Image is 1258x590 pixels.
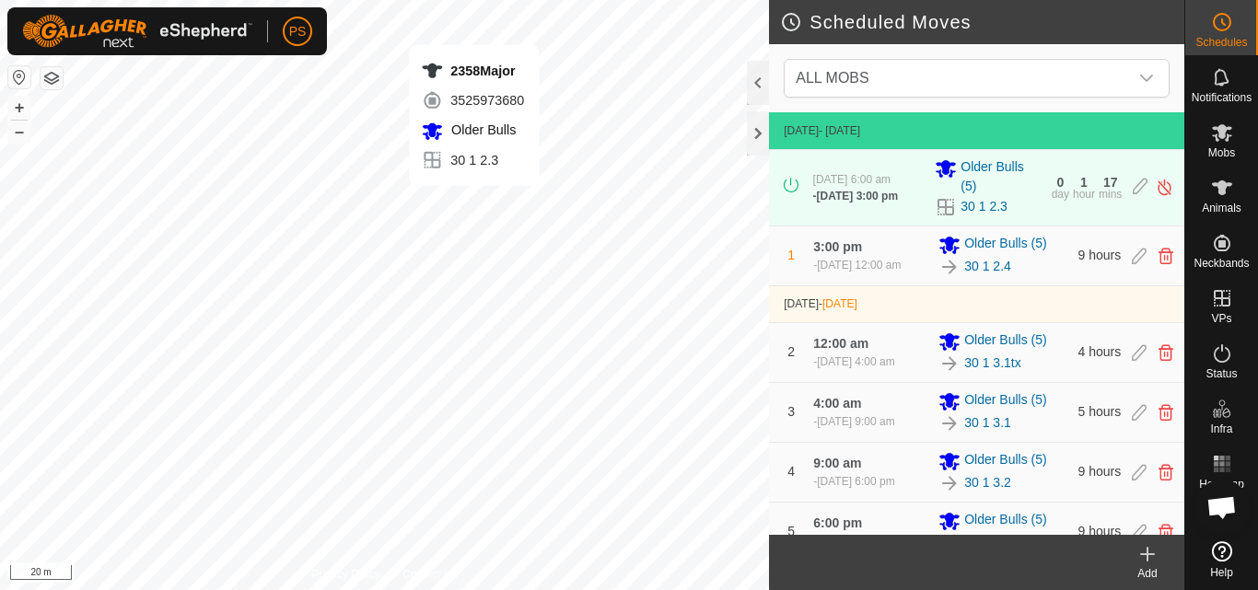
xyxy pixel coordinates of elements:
[1210,423,1232,434] span: Infra
[938,353,961,375] img: To
[1078,344,1122,359] span: 4 hours
[813,413,894,430] div: -
[1052,189,1069,200] div: day
[421,89,524,111] div: 3525973680
[813,353,894,370] div: -
[1111,565,1184,582] div: Add
[813,188,898,204] div: -
[964,234,1046,256] span: Older Bulls (5)
[938,532,961,554] img: To
[289,22,307,41] span: PS
[819,297,857,310] span: -
[784,124,819,137] span: [DATE]
[813,173,891,186] span: [DATE] 6:00 am
[817,415,894,428] span: [DATE] 9:00 am
[787,404,795,419] span: 3
[817,259,901,272] span: [DATE] 12:00 am
[817,190,898,202] span: [DATE] 3:00 pm
[1128,60,1165,97] div: dropdown trigger
[796,70,868,86] span: ALL MOBS
[421,60,524,82] div: 2358Major
[1192,92,1252,103] span: Notifications
[421,149,524,171] div: 30 1 2.3
[813,456,861,470] span: 9:00 am
[938,412,961,434] img: To
[964,353,1021,373] a: 30 1 3.1tx
[813,257,901,273] div: -
[961,197,1008,216] a: 30 1 2.3
[787,524,795,538] span: 5
[1103,176,1118,189] div: 17
[787,464,795,479] span: 4
[1156,178,1173,197] img: Turn off schedule move
[1185,534,1258,585] a: Help
[447,122,516,137] span: Older Bulls
[813,239,862,254] span: 3:00 pm
[813,533,894,550] div: -
[817,355,894,368] span: [DATE] 4:00 am
[1208,147,1235,158] span: Mobs
[41,67,63,89] button: Map Layers
[964,473,1011,492] a: 30 1 3.2
[1080,176,1088,189] div: 1
[964,413,1011,433] a: 30 1 3.1
[1056,176,1064,189] div: 0
[822,297,857,310] span: [DATE]
[1211,313,1231,324] span: VPs
[1078,404,1122,419] span: 5 hours
[1199,479,1244,490] span: Heatmap
[813,515,862,530] span: 6:00 pm
[964,390,1046,412] span: Older Bulls (5)
[938,256,961,278] img: To
[787,344,795,359] span: 2
[22,15,252,48] img: Gallagher Logo
[964,330,1046,353] span: Older Bulls (5)
[813,336,868,351] span: 12:00 am
[961,157,1040,196] span: Older Bulls (5)
[938,472,961,494] img: To
[1206,368,1237,379] span: Status
[1202,202,1241,214] span: Animals
[1078,524,1122,538] span: 9 hours
[787,248,795,262] span: 1
[817,475,894,488] span: [DATE] 6:00 pm
[1194,258,1249,269] span: Neckbands
[964,450,1046,472] span: Older Bulls (5)
[964,257,1011,276] a: 30 1 2.4
[813,396,861,411] span: 4:00 am
[8,97,30,119] button: +
[1078,464,1122,479] span: 9 hours
[1078,248,1122,262] span: 9 hours
[8,121,30,143] button: –
[402,566,457,583] a: Contact Us
[1210,567,1233,578] span: Help
[819,124,860,137] span: - [DATE]
[312,566,381,583] a: Privacy Policy
[1194,480,1250,535] div: Open chat
[784,297,819,310] span: [DATE]
[813,473,894,490] div: -
[1195,37,1247,48] span: Schedules
[788,60,1128,97] span: ALL MOBS
[964,533,1011,552] a: 30 1 3.3
[780,11,1184,33] h2: Scheduled Moves
[1099,189,1122,200] div: mins
[1073,189,1095,200] div: hour
[8,66,30,88] button: Reset Map
[964,510,1046,532] span: Older Bulls (5)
